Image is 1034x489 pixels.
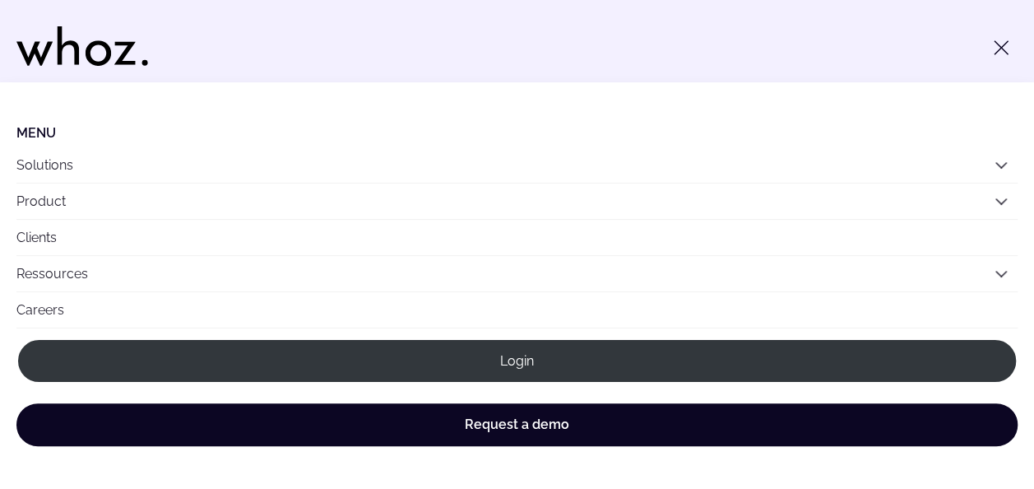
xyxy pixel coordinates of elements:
[16,125,1018,141] li: Menu
[16,338,1018,384] a: Login
[16,256,1018,291] button: Ressources
[925,380,1011,466] iframe: Chatbot
[985,31,1018,64] button: Toggle menu
[16,403,1018,446] a: Request a demo
[16,184,1018,219] button: Product
[16,147,1018,183] button: Solutions
[16,220,1018,255] a: Clients
[16,193,66,209] a: Product
[16,266,88,282] a: Ressources
[16,292,1018,328] a: Careers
